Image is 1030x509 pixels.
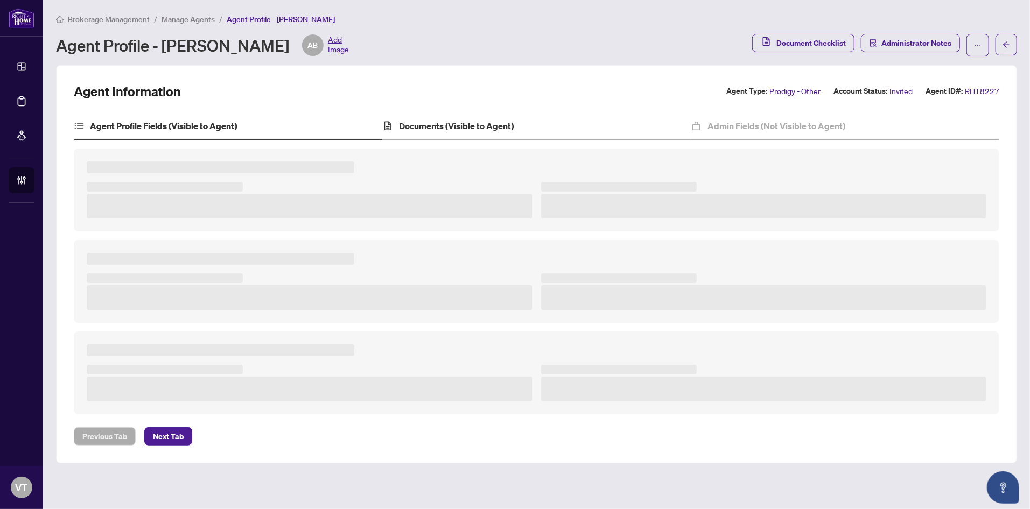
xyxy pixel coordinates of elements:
[707,119,845,132] h4: Admin Fields (Not Visible to Agent)
[90,119,237,132] h4: Agent Profile Fields (Visible to Agent)
[974,41,982,49] span: ellipsis
[154,13,157,25] li: /
[926,85,963,97] label: Agent ID#:
[726,85,767,97] label: Agent Type:
[56,16,64,23] span: home
[162,15,215,24] span: Manage Agents
[68,15,150,24] span: Brokerage Management
[769,85,821,97] span: Prodigy - Other
[219,13,222,25] li: /
[308,39,318,51] span: AB
[16,480,28,495] span: VT
[870,39,877,47] span: solution
[153,428,184,445] span: Next Tab
[1003,41,1010,48] span: arrow-left
[752,34,854,52] button: Document Checklist
[889,85,913,97] span: Invited
[881,34,951,52] span: Administrator Notes
[861,34,960,52] button: Administrator Notes
[74,427,136,446] button: Previous Tab
[56,34,349,56] div: Agent Profile - [PERSON_NAME]
[833,85,887,97] label: Account Status:
[776,34,846,52] span: Document Checklist
[74,83,181,100] h2: Agent Information
[9,8,34,28] img: logo
[987,471,1019,504] button: Open asap
[965,85,999,97] span: RH18227
[227,15,335,24] span: Agent Profile - [PERSON_NAME]
[144,427,192,446] button: Next Tab
[399,119,514,132] h4: Documents (Visible to Agent)
[328,34,349,56] span: Add Image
